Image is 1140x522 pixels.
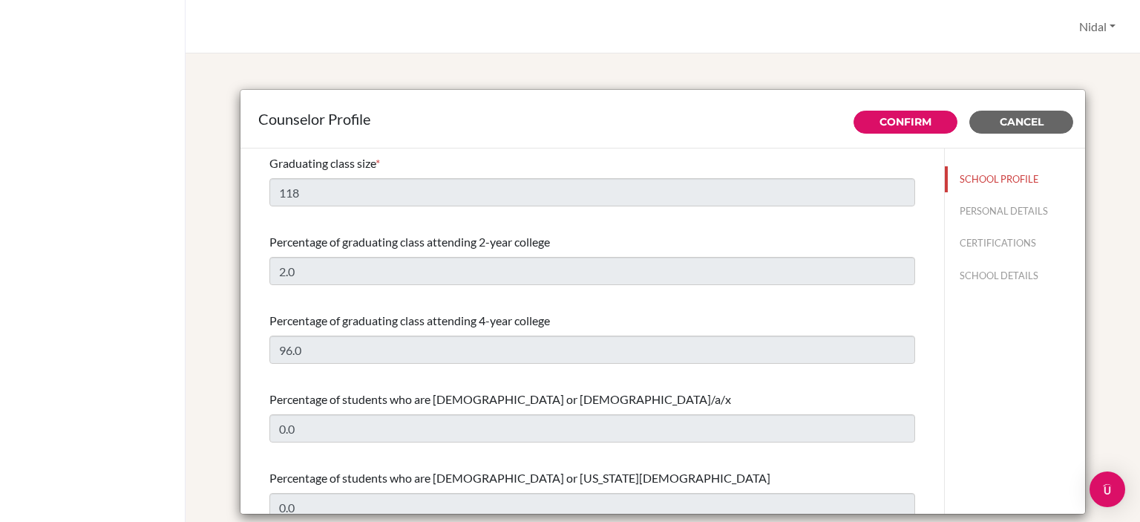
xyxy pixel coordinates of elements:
[269,471,770,485] span: Percentage of students who are [DEMOGRAPHIC_DATA] or [US_STATE][DEMOGRAPHIC_DATA]
[269,156,376,170] span: Graduating class size
[269,313,550,327] span: Percentage of graduating class attending 4-year college
[269,392,731,406] span: Percentage of students who are [DEMOGRAPHIC_DATA] or [DEMOGRAPHIC_DATA]/a/x
[945,263,1085,289] button: SCHOOL DETAILS
[269,235,550,249] span: Percentage of graduating class attending 2-year college
[945,198,1085,224] button: PERSONAL DETAILS
[258,108,1067,130] div: Counselor Profile
[945,230,1085,256] button: CERTIFICATIONS
[945,166,1085,192] button: SCHOOL PROFILE
[1090,472,1125,507] div: Open Intercom Messenger
[1072,13,1122,41] button: Nidal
